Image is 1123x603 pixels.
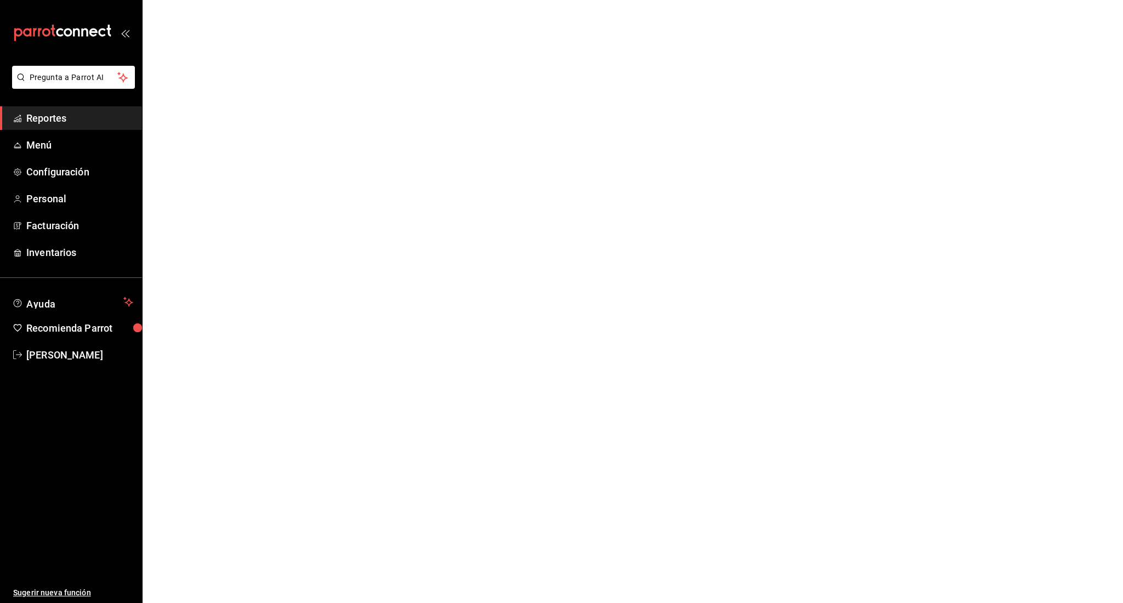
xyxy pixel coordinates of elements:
[8,79,135,91] a: Pregunta a Parrot AI
[13,587,133,599] span: Sugerir nueva función
[26,218,133,233] span: Facturación
[30,72,118,83] span: Pregunta a Parrot AI
[26,164,133,179] span: Configuración
[26,138,133,152] span: Menú
[26,295,119,309] span: Ayuda
[121,29,129,37] button: open_drawer_menu
[26,245,133,260] span: Inventarios
[26,191,133,206] span: Personal
[12,66,135,89] button: Pregunta a Parrot AI
[26,321,133,335] span: Recomienda Parrot
[26,111,133,126] span: Reportes
[26,348,133,362] span: [PERSON_NAME]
